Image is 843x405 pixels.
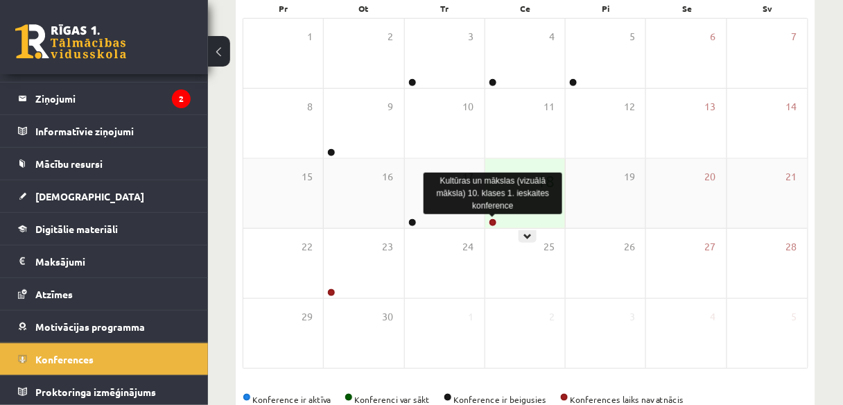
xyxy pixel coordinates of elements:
[624,239,635,255] span: 26
[383,169,394,184] span: 16
[469,29,474,44] span: 3
[424,173,562,214] div: Kultūras un mākslas (vizuālā māksla) 10. klases 1. ieskaites konference
[35,245,191,277] legend: Maksājumi
[172,89,191,108] i: 2
[18,83,191,114] a: Ziņojumi2
[35,115,191,147] legend: Informatīvie ziņojumi
[18,278,191,310] a: Atzīmes
[786,99,797,114] span: 14
[544,99,555,114] span: 11
[629,29,635,44] span: 5
[711,29,716,44] span: 6
[624,169,635,184] span: 19
[463,99,474,114] span: 10
[383,239,394,255] span: 23
[35,190,144,203] span: [DEMOGRAPHIC_DATA]
[35,288,73,300] span: Atzīmes
[18,245,191,277] a: Maksājumi
[549,29,555,44] span: 4
[35,353,94,365] span: Konferences
[18,213,191,245] a: Digitālie materiāli
[549,309,555,325] span: 2
[302,169,313,184] span: 15
[35,157,103,170] span: Mācību resursi
[383,309,394,325] span: 30
[18,311,191,343] a: Motivācijas programma
[35,320,145,333] span: Motivācijas programma
[35,83,191,114] legend: Ziņojumi
[388,99,394,114] span: 9
[786,169,797,184] span: 21
[624,99,635,114] span: 12
[307,99,313,114] span: 8
[35,223,118,235] span: Digitālie materiāli
[302,239,313,255] span: 22
[792,29,797,44] span: 7
[388,29,394,44] span: 2
[18,180,191,212] a: [DEMOGRAPHIC_DATA]
[705,169,716,184] span: 20
[302,309,313,325] span: 29
[35,386,156,398] span: Proktoringa izmēģinājums
[544,239,555,255] span: 25
[469,309,474,325] span: 1
[711,309,716,325] span: 4
[792,309,797,325] span: 5
[705,99,716,114] span: 13
[307,29,313,44] span: 1
[786,239,797,255] span: 28
[705,239,716,255] span: 27
[15,24,126,59] a: Rīgas 1. Tālmācības vidusskola
[463,239,474,255] span: 24
[18,148,191,180] a: Mācību resursi
[18,115,191,147] a: Informatīvie ziņojumi
[629,309,635,325] span: 3
[18,343,191,375] a: Konferences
